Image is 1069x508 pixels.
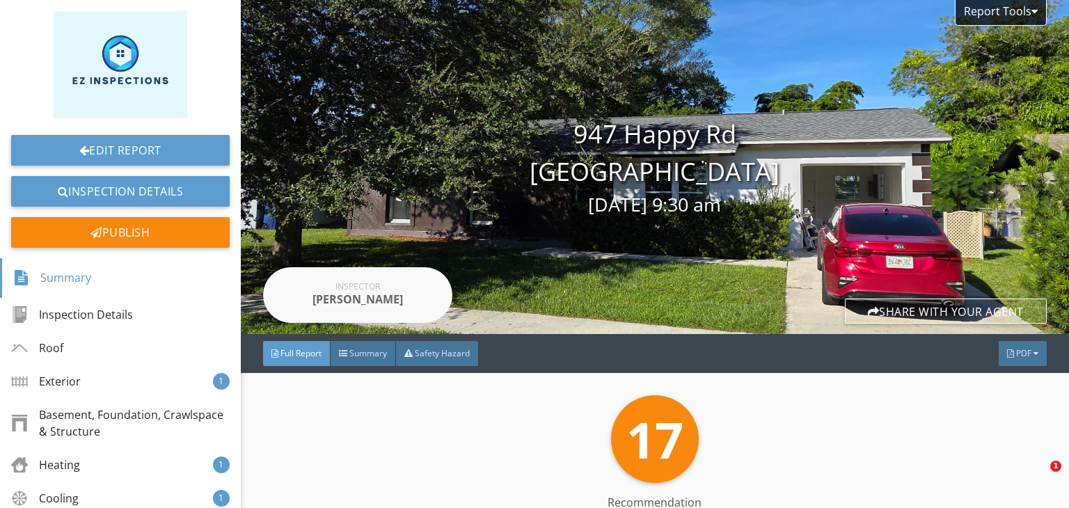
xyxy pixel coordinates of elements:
div: Heating [11,457,80,473]
div: 1 [213,490,230,507]
div: Publish [11,217,230,248]
div: [DATE] 9:30 am [241,191,1069,219]
div: Basement, Foundation, Crawlspace & Structure [11,406,230,440]
div: 1 [213,457,230,473]
img: FullLogo.jpg [54,11,187,118]
a: Inspector [PERSON_NAME] [263,267,452,323]
div: Cooling [11,490,79,507]
span: Full Report [280,347,322,359]
div: Share with your agent [845,299,1047,324]
div: Inspector [302,283,413,291]
a: Edit Report [11,135,230,166]
span: Safety Hazard [415,347,470,359]
div: Roof [11,340,63,356]
div: [PERSON_NAME] [302,291,413,308]
a: Inspection Details [11,176,230,207]
iframe: Intercom live chat [1022,461,1055,494]
span: Summary [349,347,387,359]
div: Inspection Details [11,306,133,323]
div: 1 [213,373,230,390]
span: 1 [1050,461,1061,472]
span: 17 [626,405,683,473]
div: Exterior [11,373,81,390]
span: PDF [1016,347,1031,359]
div: Summary [13,267,91,290]
div: 947 Happy Rd [GEOGRAPHIC_DATA] [241,116,1069,219]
